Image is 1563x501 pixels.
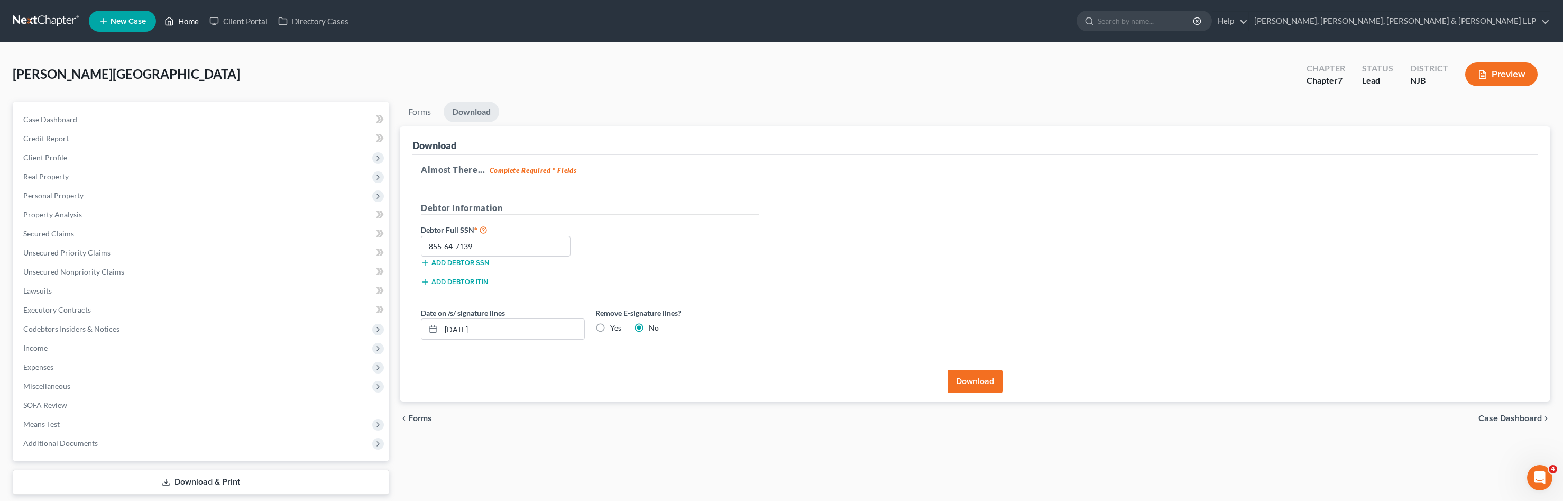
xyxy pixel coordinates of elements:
a: Unsecured Priority Claims [15,243,389,262]
span: Real Property [23,172,69,181]
button: Add debtor ITIN [421,278,488,286]
span: Miscellaneous [23,381,70,390]
a: Case Dashboard [15,110,389,129]
label: Remove E-signature lines? [595,307,759,318]
a: Lawsuits [15,281,389,300]
a: [PERSON_NAME], [PERSON_NAME], [PERSON_NAME] & [PERSON_NAME] LLP [1249,12,1550,31]
label: Debtor Full SSN [416,223,590,236]
div: NJB [1410,75,1448,87]
a: Home [159,12,204,31]
h5: Almost There... [421,163,1529,176]
div: Chapter [1307,62,1345,75]
h5: Debtor Information [421,202,759,215]
div: Chapter [1307,75,1345,87]
i: chevron_left [400,414,408,423]
span: Codebtors Insiders & Notices [23,324,119,333]
a: Secured Claims [15,224,389,243]
span: Expenses [23,362,53,371]
i: chevron_right [1542,414,1550,423]
a: Unsecured Nonpriority Claims [15,262,389,281]
label: Date on /s/ signature lines [421,307,505,318]
span: Case Dashboard [23,115,77,124]
iframe: Intercom live chat [1527,465,1552,490]
div: Status [1362,62,1393,75]
a: Executory Contracts [15,300,389,320]
button: chevron_left Forms [400,414,446,423]
span: Lawsuits [23,286,52,295]
span: Client Profile [23,153,67,162]
input: MM/DD/YYYY [441,319,584,339]
button: Preview [1465,62,1538,86]
a: Forms [400,102,439,122]
span: Credit Report [23,134,69,143]
span: 7 [1338,75,1343,85]
span: Income [23,343,48,352]
div: Lead [1362,75,1393,87]
a: Help [1212,12,1248,31]
a: Directory Cases [273,12,354,31]
strong: Complete Required * Fields [490,166,577,175]
a: Download & Print [13,470,389,495]
span: 4 [1549,465,1557,473]
span: SOFA Review [23,400,67,409]
a: Credit Report [15,129,389,148]
a: Property Analysis [15,205,389,224]
a: Client Portal [204,12,273,31]
button: Add debtor SSN [421,259,489,267]
label: No [649,323,659,333]
span: Case Dashboard [1478,414,1542,423]
button: Download [948,370,1003,393]
span: Means Test [23,420,60,429]
span: Property Analysis [23,210,82,219]
div: Download [412,139,456,152]
span: Unsecured Nonpriority Claims [23,267,124,276]
span: Executory Contracts [23,305,91,314]
span: Secured Claims [23,229,74,238]
input: Search by name... [1098,11,1194,31]
a: Download [444,102,499,122]
span: Forms [408,414,432,423]
div: District [1410,62,1448,75]
span: Additional Documents [23,439,98,448]
a: SOFA Review [15,396,389,415]
a: Case Dashboard chevron_right [1478,414,1550,423]
span: Personal Property [23,191,84,200]
input: XXX-XX-XXXX [421,236,571,257]
label: Yes [610,323,621,333]
span: Unsecured Priority Claims [23,248,111,257]
span: New Case [111,17,146,25]
span: [PERSON_NAME][GEOGRAPHIC_DATA] [13,66,240,81]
